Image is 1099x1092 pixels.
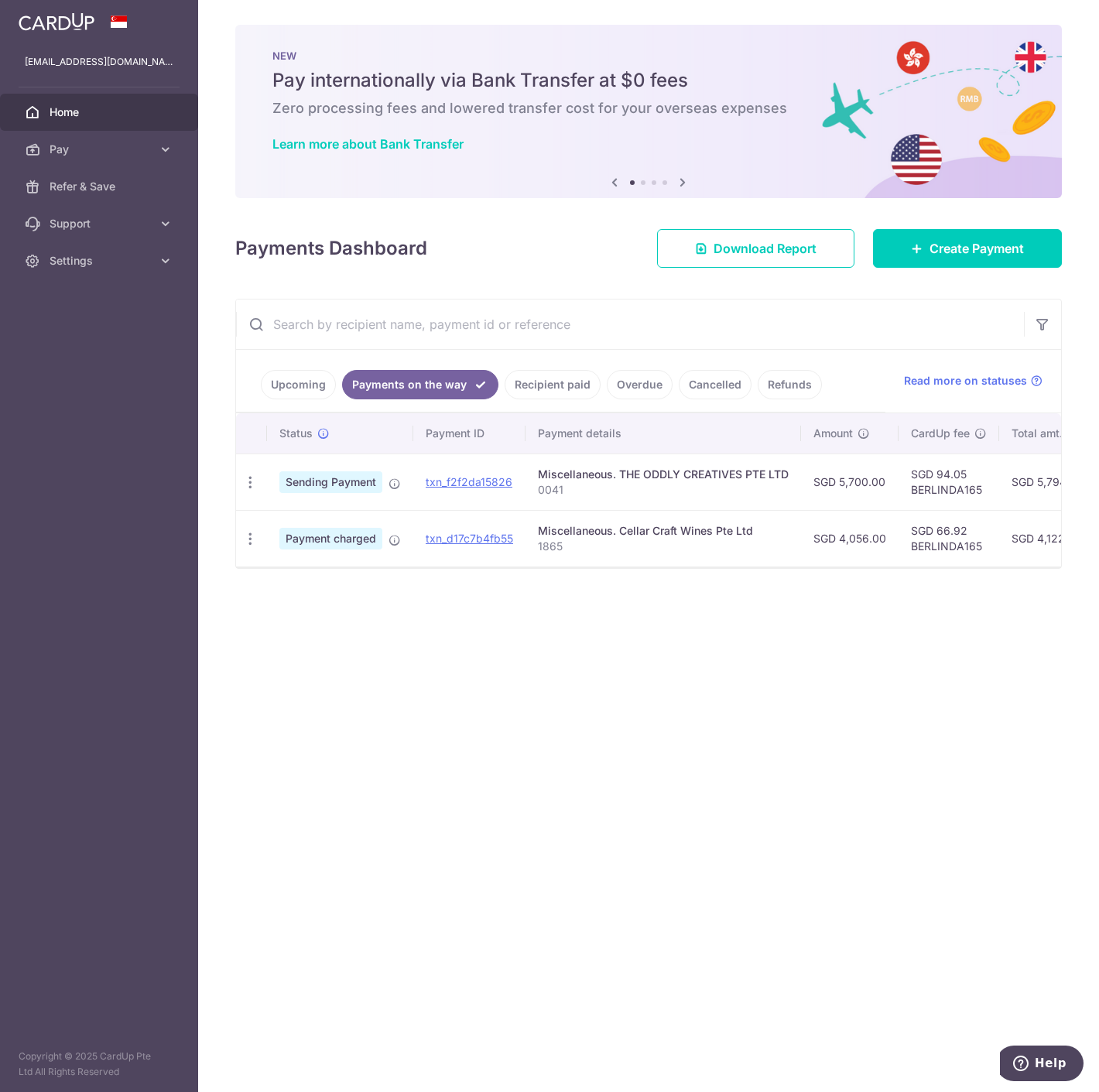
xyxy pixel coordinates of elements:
h5: Pay internationally via Bank Transfer at $0 fees [272,68,1025,93]
iframe: Opens a widget where you can find more information [1000,1046,1084,1084]
a: txn_f2f2da15826 [426,475,512,488]
td: SGD 5,700.00 [801,454,899,510]
img: CardUp [19,12,94,31]
p: 1865 [538,539,789,554]
a: Refunds [758,370,822,399]
p: 0041 [538,482,789,498]
td: SGD 4,122.92 [999,510,1095,567]
a: Overdue [607,370,673,399]
span: Support [50,216,152,231]
th: Payment ID [413,413,526,454]
p: NEW [272,50,1025,62]
td: SGD 66.92 BERLINDA165 [899,510,999,567]
a: Recipient paid [505,370,601,399]
span: Total amt. [1012,426,1063,441]
span: Sending Payment [279,471,382,493]
a: Create Payment [873,229,1062,268]
td: SGD 94.05 BERLINDA165 [899,454,999,510]
a: Read more on statuses [904,373,1043,389]
a: Download Report [657,229,854,268]
td: SGD 4,056.00 [801,510,899,567]
div: Miscellaneous. THE ODDLY CREATIVES PTE LTD [538,467,789,482]
span: Refer & Save [50,179,152,194]
span: Amount [813,426,853,441]
td: SGD 5,794.05 [999,454,1095,510]
span: Payment charged [279,528,382,549]
input: Search by recipient name, payment id or reference [236,300,1024,349]
h4: Payments Dashboard [235,234,427,262]
span: CardUp fee [911,426,970,441]
span: Read more on statuses [904,373,1027,389]
span: Settings [50,253,152,269]
span: Status [279,426,313,441]
span: Home [50,104,152,120]
a: txn_d17c7b4fb55 [426,532,513,545]
img: Bank transfer banner [235,25,1062,198]
a: Upcoming [261,370,336,399]
a: Cancelled [679,370,751,399]
th: Payment details [526,413,801,454]
p: [EMAIL_ADDRESS][DOMAIN_NAME] [25,54,173,70]
a: Payments on the way [342,370,498,399]
div: Miscellaneous. Cellar Craft Wines Pte Ltd [538,523,789,539]
a: Learn more about Bank Transfer [272,136,464,152]
span: Create Payment [930,239,1024,258]
span: Download Report [714,239,817,258]
span: Pay [50,142,152,157]
h6: Zero processing fees and lowered transfer cost for your overseas expenses [272,99,1025,118]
